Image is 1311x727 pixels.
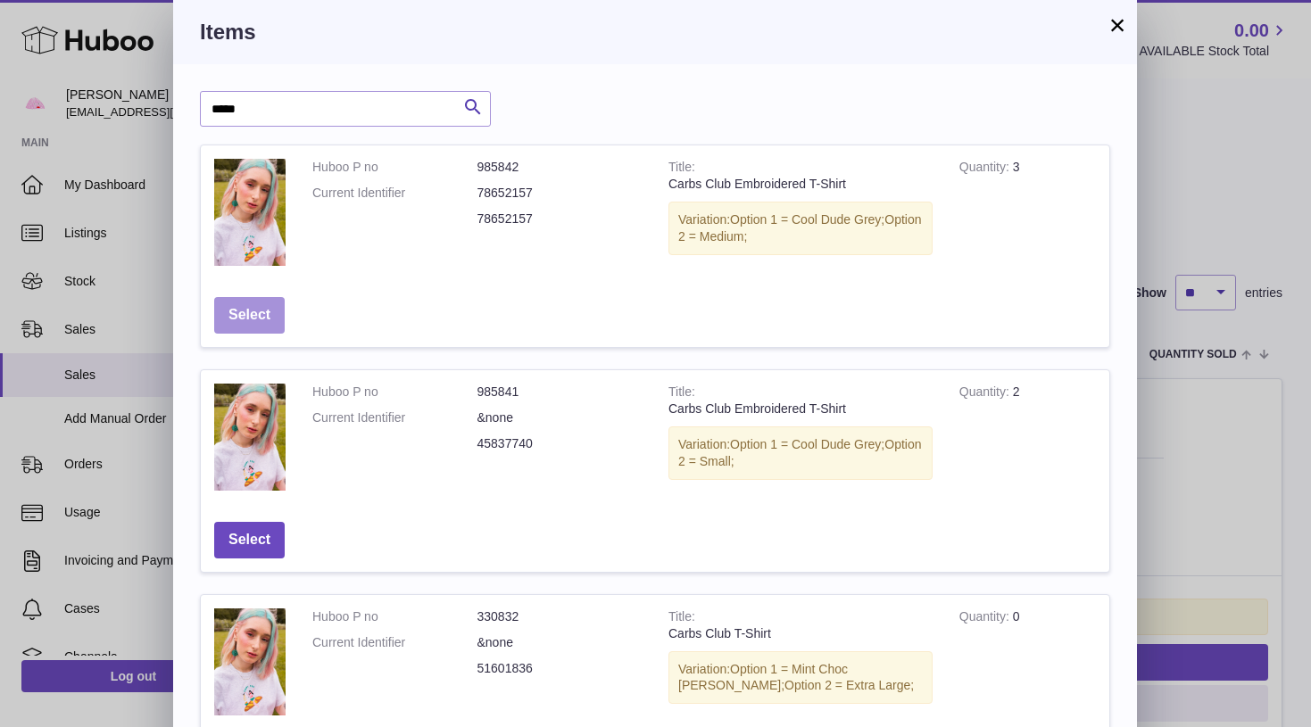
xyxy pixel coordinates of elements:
[312,608,477,625] dt: Huboo P no
[214,522,285,558] button: Select
[200,18,1110,46] h3: Items
[312,384,477,401] dt: Huboo P no
[477,384,643,401] dd: 985841
[668,651,933,705] div: Variation:
[477,159,643,176] dd: 985842
[477,409,643,426] dd: &none
[477,185,643,202] dd: 78652157
[668,609,695,628] strong: Title
[312,634,477,651] dt: Current Identifier
[477,634,643,651] dd: &none
[678,662,848,693] span: Option 1 = Mint Choc [PERSON_NAME];
[668,625,933,642] div: Carbs Club T-Shirt
[214,608,286,715] img: Carbs Club T-Shirt
[477,660,643,677] dd: 51601836
[477,435,643,452] dd: 45837740
[312,409,477,426] dt: Current Identifier
[784,678,914,692] span: Option 2 = Extra Large;
[214,384,286,491] img: Carbs Club Embroidered T-Shirt
[668,202,933,255] div: Variation:
[668,384,695,403] strong: Title
[678,437,922,468] span: Option 2 = Small;
[668,426,933,480] div: Variation:
[959,609,1013,628] strong: Quantity
[730,437,884,451] span: Option 1 = Cool Dude Grey;
[668,401,933,417] div: Carbs Club Embroidered T-Shirt
[959,160,1013,178] strong: Quantity
[946,145,1109,284] td: 3
[477,211,643,227] dd: 78652157
[312,159,477,176] dt: Huboo P no
[477,608,643,625] dd: 330832
[214,159,286,266] img: Carbs Club Embroidered T-Shirt
[668,160,695,178] strong: Title
[959,384,1013,403] strong: Quantity
[730,212,884,227] span: Option 1 = Cool Dude Grey;
[946,370,1109,508] td: 2
[668,176,933,193] div: Carbs Club Embroidered T-Shirt
[312,185,477,202] dt: Current Identifier
[214,297,285,334] button: Select
[1107,14,1128,36] button: ×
